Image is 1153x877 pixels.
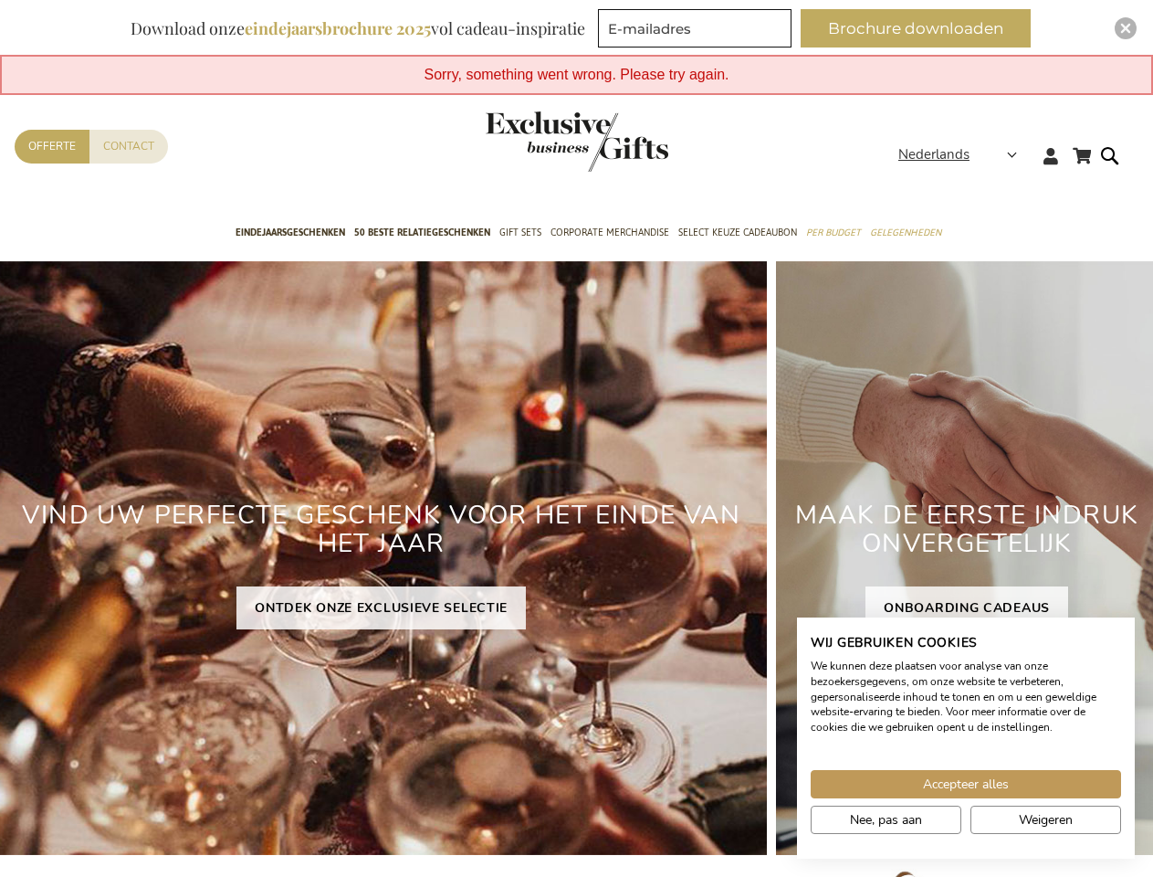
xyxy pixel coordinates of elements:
span: Nederlands [898,144,970,165]
span: Nee, pas aan [850,810,922,829]
span: Select Keuze Cadeaubon [678,223,797,242]
img: Exclusive Business gifts logo [486,111,668,172]
span: Corporate Merchandise [550,223,669,242]
span: Accepteer alles [923,775,1009,794]
span: Sorry, something went wrong. Please try again. [424,67,728,82]
div: Nederlands [898,144,1029,165]
a: Contact [89,130,168,164]
button: Brochure downloaden [801,9,1031,48]
div: Download onze vol cadeau-inspiratie [122,9,593,48]
span: Weigeren [1019,810,1073,829]
img: Close [1120,23,1131,34]
a: Offerte [15,130,89,164]
button: Accepteer alle cookies [811,770,1121,798]
div: Close [1115,17,1137,39]
button: Alle cookies weigeren [970,806,1121,834]
input: E-mailadres [598,9,791,48]
a: ONBOARDING CADEAUS [865,586,1068,629]
b: eindejaarsbrochure 2025 [245,17,431,39]
span: Eindejaarsgeschenken [236,223,345,242]
a: store logo [486,111,577,172]
span: Per Budget [806,223,861,242]
span: Gelegenheden [870,223,941,242]
span: 50 beste relatiegeschenken [354,223,490,242]
p: We kunnen deze plaatsen voor analyse van onze bezoekersgegevens, om onze website te verbeteren, g... [811,659,1121,735]
button: Pas cookie voorkeuren aan [811,806,961,834]
form: marketing offers and promotions [598,9,797,53]
h2: Wij gebruiken cookies [811,635,1121,651]
span: Gift Sets [499,223,541,242]
a: ONTDEK ONZE EXCLUSIEVE SELECTIE [236,586,526,629]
